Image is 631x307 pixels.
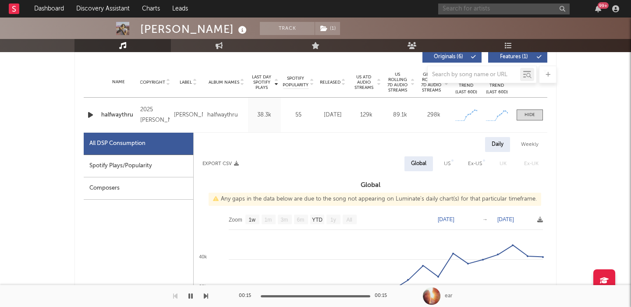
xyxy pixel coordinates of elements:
[445,292,453,300] div: ear
[84,133,193,155] div: All DSP Consumption
[84,177,193,200] div: Composers
[438,216,454,222] text: [DATE]
[209,193,541,206] div: Any gaps in the data below are due to the song not appearing on Luminate's daily chart(s) for tha...
[419,111,449,120] div: 298k
[239,291,256,301] div: 00:15
[207,110,238,120] div: halfwaythru
[249,217,256,223] text: 1w
[89,138,145,149] div: All DSP Consumption
[250,111,279,120] div: 38.3k
[229,217,242,223] text: Zoom
[318,111,347,120] div: [DATE]
[199,254,207,259] text: 40k
[315,22,340,35] button: (1)
[283,111,314,120] div: 55
[330,217,336,223] text: 1y
[485,137,510,152] div: Daily
[140,105,169,126] div: 2025 [PERSON_NAME]
[315,22,340,35] span: ( 1 )
[482,216,488,222] text: →
[468,159,482,169] div: Ex-US
[260,22,315,35] button: Track
[595,5,601,12] button: 99+
[497,216,514,222] text: [DATE]
[194,180,547,191] h3: Global
[411,159,426,169] div: Global
[352,111,381,120] div: 129k
[101,111,136,120] a: halfwaythru
[84,155,193,177] div: Spotify Plays/Popularity
[488,51,547,63] button: Features(1)
[140,22,249,36] div: [PERSON_NAME]
[202,161,239,166] button: Export CSV
[514,137,545,152] div: Weekly
[444,159,450,169] div: US
[199,284,207,289] text: 20k
[428,54,468,60] span: Originals ( 6 )
[297,217,305,223] text: 6m
[422,51,482,63] button: Originals(6)
[281,217,288,223] text: 3m
[598,2,609,9] div: 99 +
[346,217,352,223] text: All
[174,110,203,120] div: [PERSON_NAME]
[438,4,570,14] input: Search for artists
[428,71,520,78] input: Search by song name or URL
[494,54,534,60] span: Features ( 1 )
[265,217,272,223] text: 1m
[312,217,323,223] text: YTD
[375,291,392,301] div: 00:15
[386,111,415,120] div: 89.1k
